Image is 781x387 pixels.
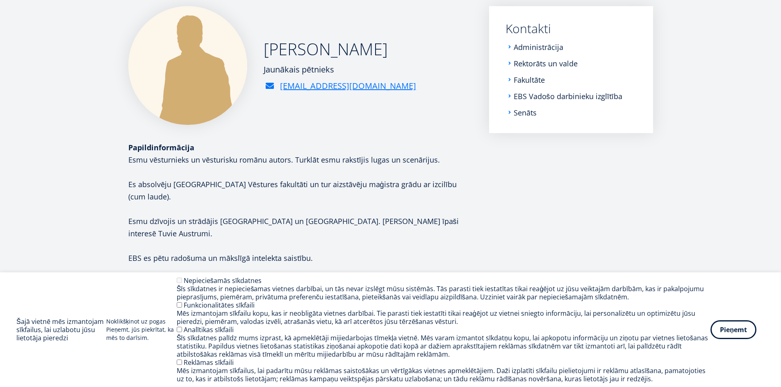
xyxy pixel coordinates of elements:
a: Senāts [514,109,537,117]
a: Kontakti [505,23,637,35]
font: Šajā vietnē mēs izmantojam sīkfailus, lai uzlabotu jūsu lietotāja pieredzi [16,317,104,342]
font: Mēs izmantojam sīkfailu kopu, kas ir neobligāta vietnes darbībai. Tie parasti tiek iestatīti tika... [177,309,695,326]
font: Noklikšķinot uz pogas Pieņemt, jūs piekrītat, ka mēs to darīsim. [106,317,174,342]
font: Reklāmas sīkfaili [184,358,234,367]
font: Esmu dzīvojis un strādājis [GEOGRAPHIC_DATA] un [GEOGRAPHIC_DATA]. [PERSON_NAME] īpaši interesē T... [128,216,459,238]
a: Rektorāts un valde [514,59,578,68]
a: [EMAIL_ADDRESS][DOMAIN_NAME] [280,80,416,92]
font: Jaunākais pētnieks [264,64,334,75]
font: Mēs izmantojam sīkfailus, lai padarītu mūsu reklāmas saistošākas un vērtīgākas vietnes apmeklētāj... [177,366,706,383]
font: [EMAIL_ADDRESS][DOMAIN_NAME] [280,80,416,91]
a: Administrācija [514,43,563,51]
font: EBS es pētu radošuma un mākslīgā intelekta saistību. [128,253,313,263]
font: Papildinformācija [128,143,194,152]
font: Šīs sīkdatnes palīdz mums izprast, kā apmeklētāji mijiedarbojas tīmekļa vietnē. Mēs varam izmanto... [177,333,708,359]
font: Esmu vēsturnieks un vēsturisku romānu autors. Turklāt esmu rakstījis lugas un scenārijus. [128,155,440,165]
font: Administrācija [514,42,563,52]
a: EBS Vadošo darbinieku izglītība [514,92,622,100]
font: Analītikas sīkfaili [184,325,234,334]
font: Fakultāte [514,75,545,85]
img: a [128,6,247,125]
font: Nepieciešamās sīkdatnes [184,276,262,285]
font: Senāts [514,108,537,118]
font: Es absolvēju [GEOGRAPHIC_DATA] Vēstures fakultāti un tur aizstāvēju maģistra grādu ar izcilību (c... [128,179,457,201]
font: [PERSON_NAME] [264,38,388,60]
font: Šīs sīkdatnes ir nepieciešamas vietnes darbībai, un tās nevar izslēgt mūsu sistēmās. Tās parasti ... [177,284,704,301]
font: EBS Vadošo darbinieku izglītība [514,91,622,101]
button: Pieņemt [710,320,756,339]
font: Funkcionalitātes sīkfaili [184,301,255,310]
font: Pieņemt [720,325,747,334]
a: Fakultāte [514,76,545,84]
font: Kontakti [505,20,551,37]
